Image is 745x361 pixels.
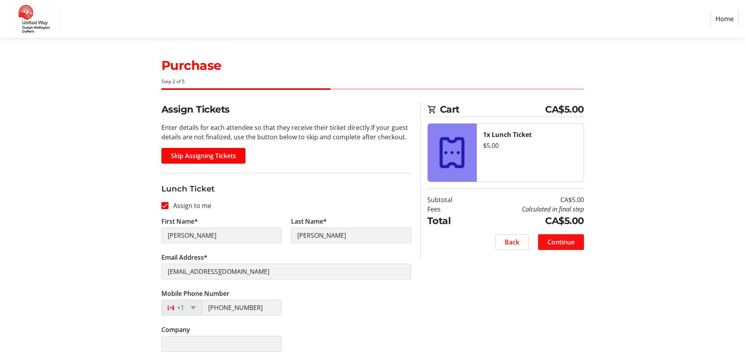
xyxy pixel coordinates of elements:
div: Step 2 of 5 [161,78,584,85]
button: Back [495,234,529,250]
td: Fees [427,204,472,214]
td: Calculated in final step [472,204,584,214]
button: Continue [538,234,584,250]
img: United Way Guelph Wellington Dufferin's Logo [6,3,62,35]
span: Skip Assigning Tickets [171,151,236,160]
td: Total [427,214,472,228]
label: First Name* [161,217,198,226]
p: Enter details for each attendee so that they receive their ticket directly. If your guest details... [161,123,411,142]
td: Subtotal [427,195,472,204]
a: Home [710,11,739,26]
div: $5.00 [483,141,577,150]
td: CA$5.00 [472,214,584,228]
input: (506) 234-5678 [202,300,282,315]
button: Skip Assigning Tickets [161,148,245,164]
span: Back [505,237,519,247]
label: Assign to me [168,201,211,210]
label: Company [161,325,190,334]
label: Email Address* [161,253,207,262]
h1: Purchase [161,56,584,75]
h2: Assign Tickets [161,102,411,117]
strong: 1x Lunch Ticket [483,130,532,139]
span: Cart [440,102,545,117]
span: CA$5.00 [545,102,584,117]
label: Mobile Phone Number [161,289,229,298]
label: Last Name* [291,217,327,226]
td: CA$5.00 [472,195,584,204]
h3: Lunch Ticket [161,183,411,195]
span: Continue [547,237,575,247]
